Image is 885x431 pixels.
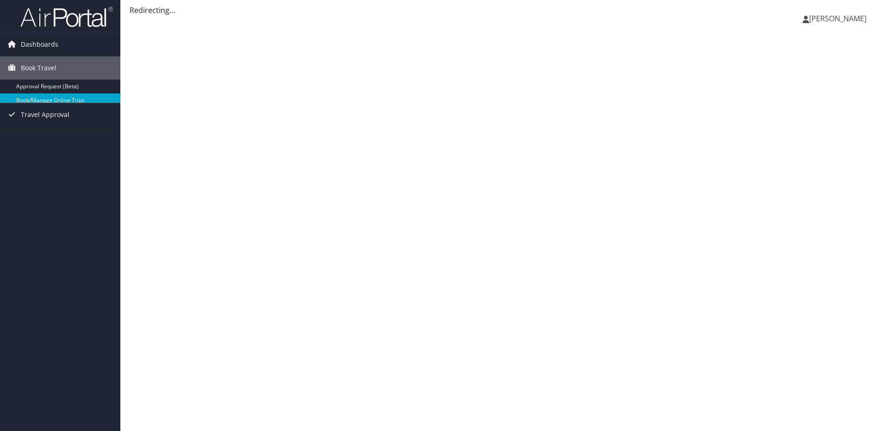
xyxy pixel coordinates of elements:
[130,5,876,16] div: Redirecting...
[809,13,866,24] span: [PERSON_NAME]
[21,103,69,126] span: Travel Approval
[21,33,58,56] span: Dashboards
[803,5,876,32] a: [PERSON_NAME]
[21,56,56,80] span: Book Travel
[20,6,113,28] img: airportal-logo.png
